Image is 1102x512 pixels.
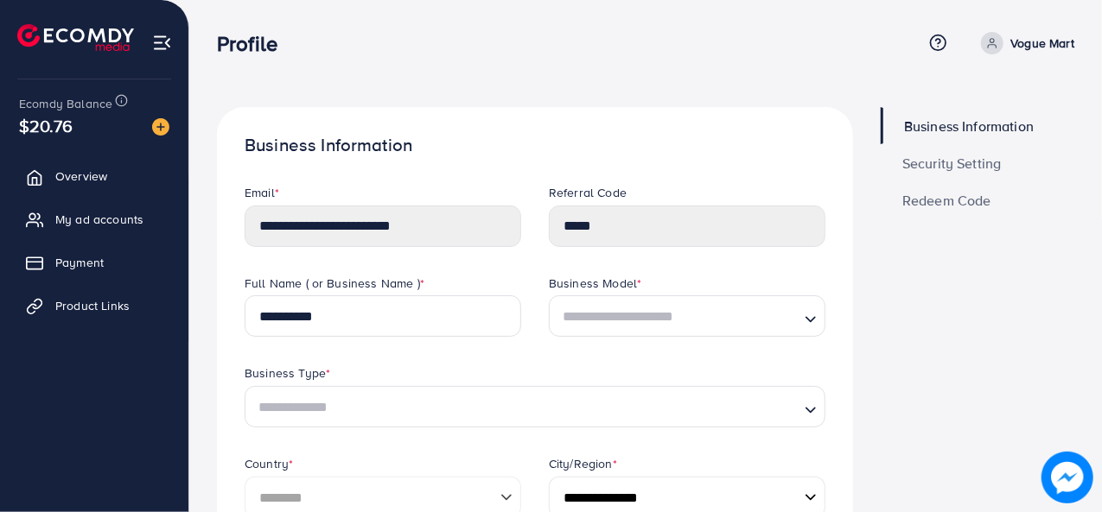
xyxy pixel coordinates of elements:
[245,184,279,201] label: Email
[549,275,641,292] label: Business Model
[19,95,112,112] span: Ecomdy Balance
[245,135,825,156] h1: Business Information
[13,245,175,280] a: Payment
[55,168,107,185] span: Overview
[245,455,293,472] label: Country
[152,118,169,136] img: image
[55,211,143,228] span: My ad accounts
[557,304,798,331] input: Search for option
[974,32,1074,54] a: Vogue Mart
[549,295,825,337] div: Search for option
[1041,452,1093,503] img: image
[904,119,1034,133] span: Business Information
[55,297,130,314] span: Product Links
[245,386,825,427] div: Search for option
[549,184,627,201] label: Referral Code
[245,275,424,292] label: Full Name ( or Business Name )
[549,455,617,472] label: City/Region
[245,364,330,382] label: Business Type
[19,113,73,138] span: $20.76
[13,159,175,193] a: Overview
[902,193,991,207] span: Redeem Code
[13,288,175,323] a: Product Links
[217,31,291,56] h3: Profile
[152,33,172,53] img: menu
[1010,33,1074,54] p: Vogue Mart
[902,156,1002,170] span: Security Setting
[17,24,134,51] img: logo
[252,395,798,421] input: Search for option
[55,254,104,271] span: Payment
[13,202,175,237] a: My ad accounts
